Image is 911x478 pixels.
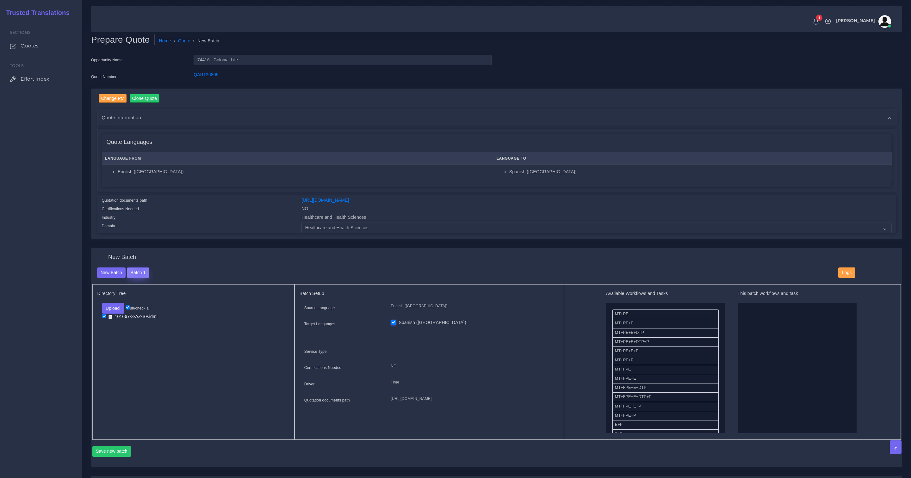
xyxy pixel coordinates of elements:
[304,381,315,387] label: Driver
[304,305,335,311] label: Source Language
[838,267,855,278] button: Logs
[91,34,155,45] h2: Prepare Quote
[878,15,891,28] img: avatar
[304,397,350,403] label: Quotation documents path
[5,39,77,52] a: Quotes
[97,109,896,126] div: Quote information
[102,303,125,314] button: Upload
[612,402,719,411] li: MT+FPE+E+P
[108,254,136,261] h4: New Batch
[178,38,190,44] a: Quote
[304,365,342,371] label: Certifications Needed
[738,291,857,296] h5: This batch workflows and task
[391,379,554,386] p: Time
[118,169,490,175] li: English ([GEOGRAPHIC_DATA])
[297,205,896,214] div: NO
[10,63,24,68] span: Tools
[810,18,821,25] a: 1
[21,42,39,49] span: Quotes
[2,9,70,16] h2: Trusted Translations
[493,152,891,165] th: Language To
[612,346,719,356] li: MT+PE+E+P
[5,72,77,86] a: Effort Index
[97,291,289,296] h5: Directory Tree
[102,198,147,203] label: Quotation documents path
[612,319,719,328] li: MT+PE+E
[612,420,719,430] li: E+P
[97,270,126,275] a: New Batch
[509,169,888,175] li: Spanish ([GEOGRAPHIC_DATA])
[10,30,31,35] span: Sections
[99,94,127,103] input: Change PM
[127,267,149,278] button: Batch 1
[159,38,171,44] a: Home
[391,395,554,402] p: [URL][DOMAIN_NAME]
[102,114,141,121] span: Quote information
[301,198,349,203] a: [URL][DOMAIN_NAME]
[92,446,131,457] button: Save new batch
[102,206,139,212] label: Certifications Needed
[612,383,719,393] li: MT+FPE+E+DTP
[842,270,852,275] span: Logs
[612,392,719,402] li: MT+FPE+E+DTP+P
[2,8,70,18] a: Trusted Translations
[194,72,218,77] a: QAR126805
[304,349,328,354] label: Service Type:
[130,94,160,103] input: Clone Quote
[127,270,149,275] a: Batch 1
[612,337,719,347] li: MT+PE+E+DTP+P
[297,214,896,223] div: Healthcare and Health Sciences
[391,363,554,370] p: NO
[612,356,719,365] li: MT+PE+P
[612,374,719,383] li: MT+FPE+E
[833,15,893,28] a: [PERSON_NAME]avatar
[126,305,130,309] input: un/check all
[399,319,466,326] label: Spanish ([GEOGRAPHIC_DATA])
[612,328,719,338] li: MT+PE+E+DTP
[106,314,160,320] a: 101667-3-AZ-SP.idml
[612,365,719,374] li: MT+FPE
[190,38,219,44] li: New Batch
[612,411,719,420] li: MT+FPE+P
[102,223,115,229] label: Domain
[300,291,559,296] h5: Batch Setup
[21,76,49,83] span: Effort Index
[91,57,123,63] label: Opportunity Name
[102,215,116,220] label: Industry
[606,291,725,296] h5: Available Workflows and Tasks
[102,152,493,165] th: Language From
[816,15,822,21] span: 1
[97,267,126,278] button: New Batch
[304,321,335,327] label: Target Languages
[612,429,719,439] li: T+E
[126,305,150,311] label: un/check all
[836,18,875,23] span: [PERSON_NAME]
[91,74,116,80] label: Quote Number
[612,309,719,319] li: MT+PE
[391,303,554,309] p: English ([GEOGRAPHIC_DATA])
[107,139,152,146] h4: Quote Languages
